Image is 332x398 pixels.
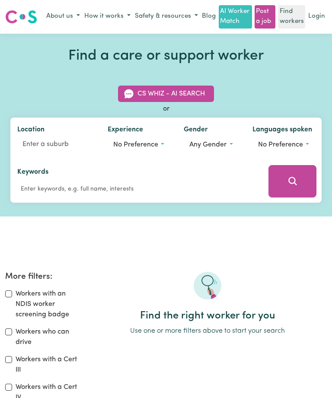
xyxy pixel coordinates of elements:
label: Location [17,124,45,137]
label: Workers who can drive [16,327,78,347]
label: Languages spoken [252,124,312,137]
h2: Find the right worker for you [88,310,327,322]
button: About us [44,10,82,24]
p: Use one or more filters above to start your search [88,326,327,336]
span: Any gender [189,141,227,148]
button: Search [268,165,316,197]
button: Safety & resources [133,10,200,24]
button: Worker gender preference [184,137,238,153]
a: Blog [200,10,217,23]
a: Careseekers logo [5,7,37,27]
label: Keywords [17,167,48,179]
label: Experience [108,124,143,137]
input: Enter a suburb [17,137,94,152]
label: Workers with an NDIS worker screening badge [16,289,78,320]
span: No preference [258,141,303,148]
label: Workers with a Cert III [16,354,78,375]
a: Post a job [255,5,275,29]
label: Gender [184,124,208,137]
img: Careseekers logo [5,9,37,25]
button: Worker language preferences [252,137,315,153]
button: CS Whiz - AI Search [118,86,214,102]
a: AI Worker Match [219,5,252,29]
a: Login [306,10,327,23]
input: Enter keywords, e.g. full name, interests [17,182,256,196]
h2: More filters: [5,272,78,282]
button: How it works [82,10,133,24]
button: Worker experience options [108,137,170,153]
a: Find workers [278,5,305,29]
h1: Find a care or support worker [10,48,322,65]
div: or [10,104,322,114]
span: No preference [113,141,158,148]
